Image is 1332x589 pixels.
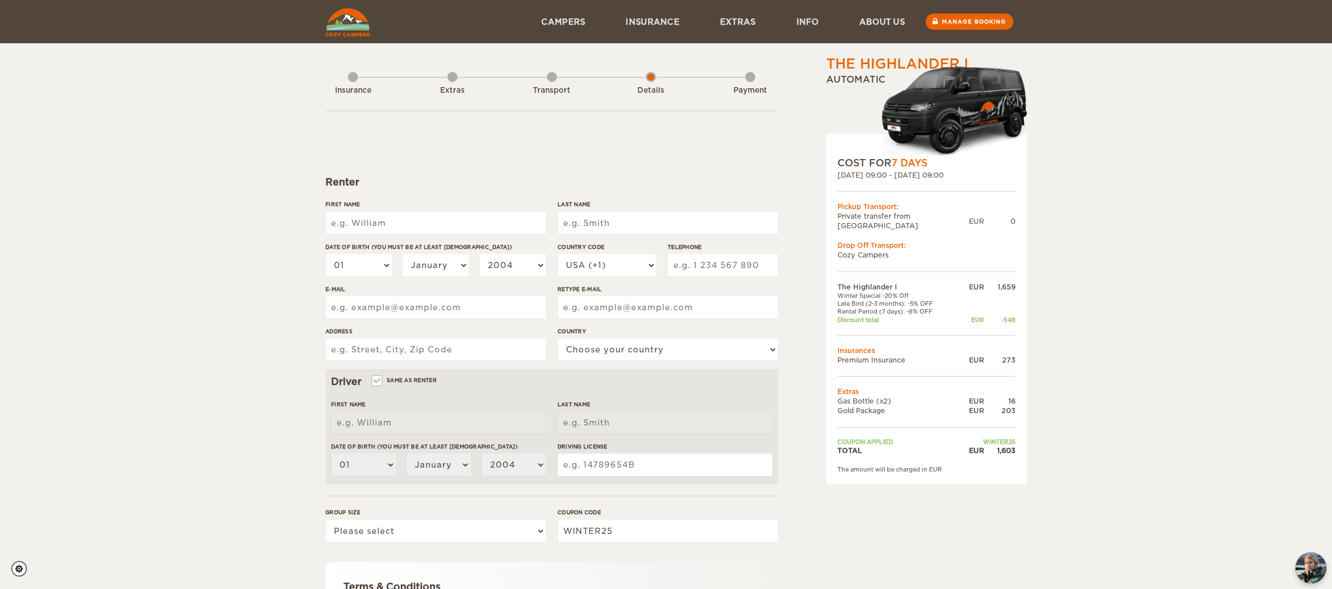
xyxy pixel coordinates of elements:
div: The amount will be charged in EUR [837,465,1016,473]
div: Drop Off Transport: [837,241,1016,250]
td: Winter Special -20% Off [837,292,957,300]
td: Extras [837,387,1016,396]
div: The Highlander I [826,55,968,74]
div: Transport [521,85,583,96]
input: e.g. Smith [558,411,772,434]
label: Address [325,327,546,336]
span: 7 Days [891,157,927,169]
label: Driving License [558,442,772,451]
div: EUR [957,446,984,455]
div: 1,659 [984,282,1016,292]
div: Insurance [322,85,384,96]
input: e.g. William [331,411,546,434]
td: Gas Bottle (x2) [837,396,957,406]
input: e.g. William [325,212,546,234]
td: Coupon applied [837,438,957,446]
td: Private transfer from [GEOGRAPHIC_DATA] [837,211,969,230]
div: Payment [719,85,781,96]
input: e.g. Smith [558,212,778,234]
td: The Highlander I [837,282,957,292]
div: [DATE] 09:00 - [DATE] 09:00 [837,170,1016,180]
td: Gold Package [837,406,957,415]
td: Rental Period (7 days): -8% OFF [837,307,957,315]
label: Telephone [668,243,778,251]
div: Automatic [826,74,1027,156]
td: Discount total [837,316,957,324]
div: EUR [969,216,984,226]
div: Renter [325,175,778,189]
div: 1,603 [984,446,1016,455]
div: EUR [957,282,984,292]
input: Same as renter [373,378,380,386]
label: Country Code [558,243,656,251]
input: e.g. 1 234 567 890 [668,254,778,277]
td: WINTER25 [957,438,1016,446]
td: Premium Insurance [837,355,957,365]
div: 0 [984,216,1016,226]
div: Details [620,85,682,96]
div: EUR [957,396,984,406]
div: Driver [331,375,772,388]
input: e.g. example@example.com [558,296,778,319]
label: Date of birth (You must be at least [DEMOGRAPHIC_DATA]) [331,442,546,451]
label: Group size [325,508,546,516]
div: EUR [957,316,984,324]
img: Freyja at Cozy Campers [1295,552,1326,583]
div: 203 [984,406,1016,415]
button: chat-button [1295,552,1326,583]
label: Last Name [558,200,778,209]
div: 273 [984,355,1016,365]
input: e.g. 14789654B [558,454,772,476]
div: EUR [957,355,984,365]
label: Country [558,327,778,336]
input: e.g. example@example.com [325,296,546,319]
div: COST FOR [837,156,1016,170]
input: e.g. Street, City, Zip Code [325,338,546,361]
a: Cookie settings [11,561,34,577]
label: Date of birth (You must be at least [DEMOGRAPHIC_DATA]) [325,243,546,251]
img: Cozy Campers [325,8,370,37]
img: Cozy-3.png [871,64,1027,156]
td: Late Bird (2-3 months): -5% OFF [837,300,957,307]
label: Retype E-mail [558,285,778,293]
a: Manage booking [926,13,1013,30]
div: -548 [984,316,1016,324]
td: Cozy Campers [837,250,1016,260]
label: First Name [325,200,546,209]
label: Coupon code [558,508,778,516]
label: E-mail [325,285,546,293]
div: Pickup Transport: [837,202,1016,211]
label: Last Name [558,400,772,409]
td: TOTAL [837,446,957,455]
label: First Name [331,400,546,409]
div: EUR [957,406,984,415]
label: Same as renter [373,375,437,386]
td: Insurances [837,346,1016,355]
div: Extras [422,85,483,96]
div: 16 [984,396,1016,406]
